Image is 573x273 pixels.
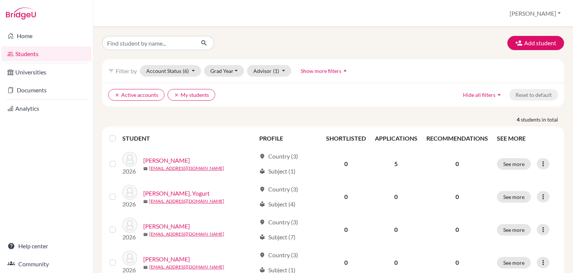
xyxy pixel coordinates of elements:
p: 0 [426,258,488,267]
th: PROFILE [255,129,322,147]
a: [EMAIL_ADDRESS][DOMAIN_NAME] [149,264,224,270]
a: [PERSON_NAME] [143,156,190,165]
a: [EMAIL_ADDRESS][DOMAIN_NAME] [149,231,224,237]
a: [EMAIL_ADDRESS][DOMAIN_NAME] [149,198,224,205]
i: clear [115,92,120,98]
i: arrow_drop_up [341,67,349,74]
span: students in total [521,116,564,123]
p: 2026 [122,167,137,176]
span: location_on [259,153,265,159]
p: 2026 [122,200,137,209]
div: Country (3) [259,152,298,161]
span: local_library [259,234,265,240]
button: Show more filtersarrow_drop_up [294,65,355,77]
span: location_on [259,186,265,192]
button: Hide all filtersarrow_drop_up [457,89,509,101]
a: Documents [1,83,91,98]
span: Show more filters [301,68,341,74]
span: local_library [259,267,265,273]
span: (1) [273,68,279,74]
a: [EMAIL_ADDRESS][DOMAIN_NAME] [149,165,224,172]
button: Add student [507,36,564,50]
button: [PERSON_NAME] [506,6,564,21]
p: 0 [426,159,488,168]
img: Liang, Yogurt [122,185,137,200]
button: See more [497,224,531,236]
span: mail [143,166,148,171]
td: 0 [322,147,370,180]
span: Hide all filters [463,92,495,98]
p: 0 [426,192,488,201]
span: (6) [183,68,189,74]
a: Home [1,28,91,43]
i: clear [174,92,179,98]
button: Account Status(6) [140,65,201,77]
button: Advisor(1) [247,65,291,77]
button: See more [497,257,531,269]
span: location_on [259,252,265,258]
img: Lin, Jenny [122,218,137,233]
button: Grad Year [204,65,244,77]
th: RECOMMENDATIONS [422,129,492,147]
span: Filter by [116,67,137,74]
img: Lin, Pinky [122,251,137,266]
th: SHORTLISTED [322,129,370,147]
i: arrow_drop_up [495,91,503,98]
a: Universities [1,65,91,80]
button: clearActive accounts [108,89,165,101]
button: Reset to default [509,89,558,101]
span: location_on [259,219,265,225]
p: 2026 [122,233,137,242]
span: local_library [259,201,265,207]
div: Country (3) [259,218,298,227]
img: Bridge-U [6,7,36,19]
button: See more [497,191,531,203]
td: 0 [370,180,422,213]
span: local_library [259,168,265,174]
div: Country (3) [259,251,298,260]
button: clearMy students [167,89,215,101]
img: Li, Joyce [122,152,137,167]
div: Subject (1) [259,167,295,176]
button: See more [497,158,531,170]
a: [PERSON_NAME], Yogurt [143,189,210,198]
div: Subject (4) [259,200,295,209]
a: Help center [1,239,91,254]
strong: 4 [517,116,521,123]
input: Find student by name... [102,36,195,50]
th: SEE MORE [492,129,561,147]
i: filter_list [108,68,114,74]
a: [PERSON_NAME] [143,222,190,231]
span: mail [143,265,148,270]
a: Students [1,46,91,61]
th: APPLICATIONS [370,129,422,147]
th: STUDENT [122,129,255,147]
div: Country (3) [259,185,298,194]
a: Analytics [1,101,91,116]
a: [PERSON_NAME] [143,255,190,264]
td: 0 [322,180,370,213]
div: Subject (7) [259,233,295,242]
a: Community [1,257,91,272]
p: 0 [426,225,488,234]
td: 5 [370,147,422,180]
span: mail [143,199,148,204]
td: 0 [370,213,422,246]
span: mail [143,232,148,237]
td: 0 [322,213,370,246]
